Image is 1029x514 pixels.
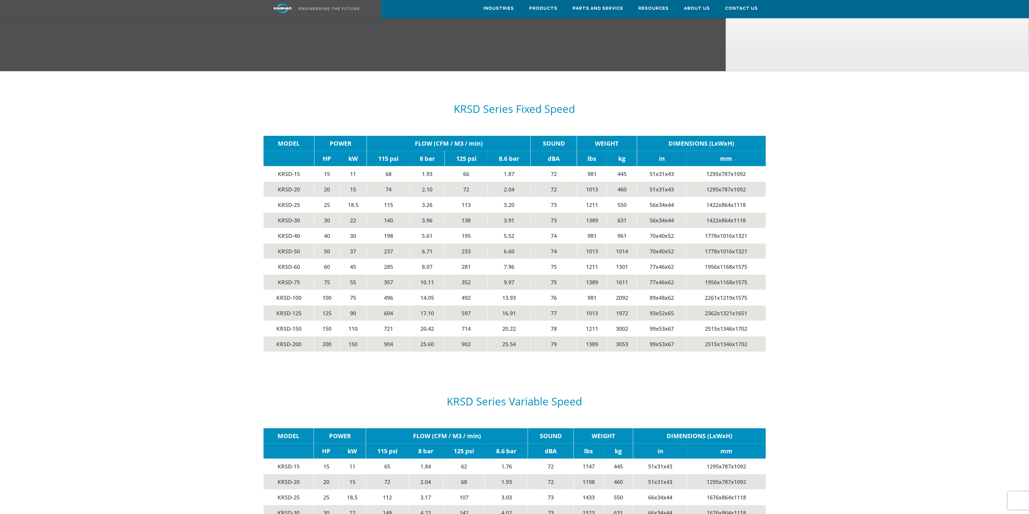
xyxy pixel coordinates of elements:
[443,474,485,490] td: 68
[367,213,410,228] td: 140
[367,136,531,151] td: FLOW (CFM / M3 / min)
[687,321,765,336] td: 2515x1346x1702
[264,166,314,182] td: KRSD-15
[637,197,687,213] td: 56x34x44
[574,490,604,505] td: 1433
[607,151,637,166] td: kg
[574,444,604,459] td: lbs
[339,228,367,244] td: 30
[531,244,577,259] td: 74
[410,182,445,197] td: 2.10
[528,428,574,444] td: SOUND
[531,336,577,352] td: 79
[366,490,409,505] td: 112
[531,306,577,321] td: 77
[264,490,314,505] td: KRSD-25
[528,459,574,474] td: 72
[577,213,607,228] td: 1389
[410,228,445,244] td: 5.61
[264,228,314,244] td: KRSD-40
[488,182,531,197] td: 2.04
[339,259,367,275] td: 45
[299,7,359,10] img: Engineering the future
[445,321,488,336] td: 714
[637,275,687,290] td: 77x46x62
[445,213,488,228] td: 138
[445,275,488,290] td: 352
[409,444,443,459] td: 8 bar
[260,3,305,14] img: kaishan logo
[528,444,574,459] td: dBA
[531,151,577,166] td: dBA
[637,182,687,197] td: 51x31x43
[488,259,531,275] td: 7.96
[531,290,577,306] td: 76
[410,306,445,321] td: 17.10
[577,290,607,306] td: 981
[604,444,633,459] td: kg
[314,182,339,197] td: 20
[445,306,488,321] td: 597
[314,151,339,166] td: HP
[687,275,765,290] td: 1956x1168x1575
[410,166,445,182] td: 1.93
[339,244,367,259] td: 37
[488,290,531,306] td: 13.93
[577,259,607,275] td: 1211
[531,136,577,151] td: SOUND
[687,259,765,275] td: 1956x1168x1575
[488,228,531,244] td: 5.52
[409,474,443,490] td: 2.04
[687,151,765,166] td: mm
[410,197,445,213] td: 3.26
[314,166,339,182] td: 15
[687,336,765,352] td: 2515x1346x1702
[639,5,669,12] span: Resources
[264,290,314,306] td: KRSD-100
[339,290,367,306] td: 75
[637,336,687,352] td: 99x53x67
[367,336,410,352] td: 904
[314,136,367,151] td: POWER
[531,228,577,244] td: 74
[604,490,633,505] td: 550
[633,474,687,490] td: 51x31x43
[443,444,485,459] td: 125 psi
[409,459,443,474] td: 1.84
[577,228,607,244] td: 981
[445,197,488,213] td: 113
[339,275,367,290] td: 55
[637,259,687,275] td: 77x46x62
[443,459,485,474] td: 62
[687,244,765,259] td: 1778x1016x1321
[604,459,633,474] td: 445
[339,151,367,166] td: kW
[367,259,410,275] td: 285
[264,259,314,275] td: KRSD-60
[607,213,637,228] td: 631
[264,136,314,151] td: MODEL
[445,151,488,166] td: 125 psi
[687,197,765,213] td: 1422x864x1118
[314,275,339,290] td: 75
[577,275,607,290] td: 1389
[410,321,445,336] td: 20.42
[410,213,445,228] td: 3.96
[485,444,528,459] td: 8.6 bar
[687,490,765,505] td: 1676x864x1118
[445,290,488,306] td: 492
[314,459,339,474] td: 15
[637,321,687,336] td: 99x53x67
[687,166,765,182] td: 1295x787x1092
[264,244,314,259] td: KRSD-50
[577,182,607,197] td: 1013
[484,5,514,12] span: Industries
[366,474,409,490] td: 72
[573,5,624,12] span: Parts and Service
[445,259,488,275] td: 281
[264,103,766,115] h5: KRSD Series Fixed Speed
[485,474,528,490] td: 1.93
[637,213,687,228] td: 56x34x44
[339,166,367,182] td: 11
[314,428,366,444] td: POWER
